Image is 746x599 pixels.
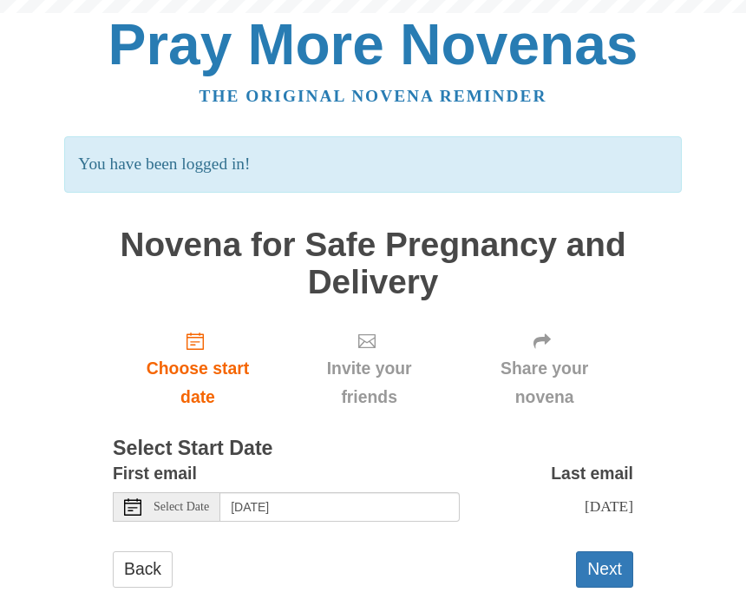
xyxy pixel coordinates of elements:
[113,438,633,460] h3: Select Start Date
[455,318,633,421] div: Click "Next" to confirm your start date first.
[585,497,633,515] span: [DATE]
[113,318,283,421] a: Choose start date
[200,87,547,105] a: The original novena reminder
[130,354,265,411] span: Choose start date
[154,501,209,513] span: Select Date
[113,459,197,488] label: First email
[64,136,681,193] p: You have been logged in!
[113,551,173,587] a: Back
[108,12,638,76] a: Pray More Novenas
[551,459,633,488] label: Last email
[283,318,455,421] div: Click "Next" to confirm your start date first.
[113,227,633,300] h1: Novena for Safe Pregnancy and Delivery
[300,354,438,411] span: Invite your friends
[473,354,616,411] span: Share your novena
[576,551,633,587] button: Next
